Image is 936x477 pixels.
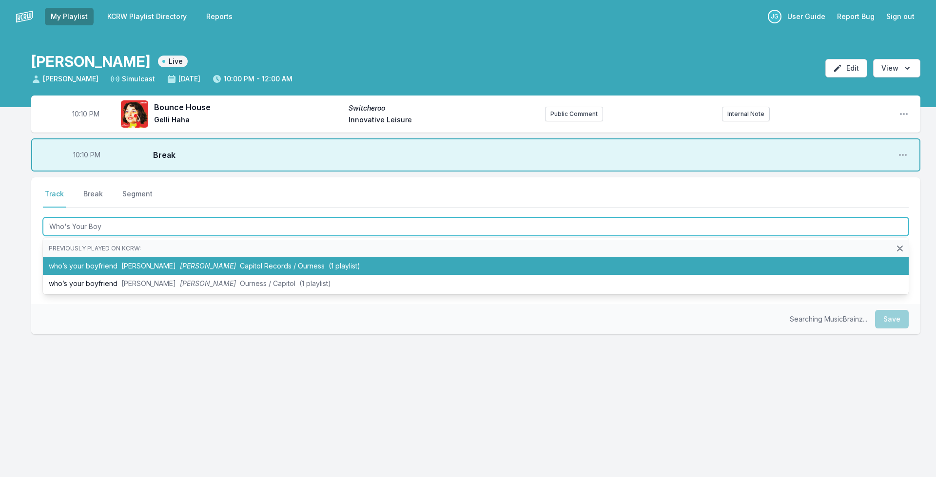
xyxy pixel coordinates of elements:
[880,8,920,25] button: Sign out
[180,279,236,287] span: [PERSON_NAME]
[16,8,33,25] img: logo-white-87cec1fa9cbef997252546196dc51331.png
[73,150,100,160] span: Timestamp
[120,189,155,208] button: Segment
[43,217,909,236] input: Track Title
[349,103,537,113] span: Switcheroo
[81,189,105,208] button: Break
[240,279,295,287] span: Ourness / Capitol
[899,109,909,119] button: Open playlist item options
[154,115,343,127] span: Gelli Haha
[31,53,150,70] h1: [PERSON_NAME]
[43,189,66,208] button: Track
[121,262,176,270] span: [PERSON_NAME]
[110,74,155,84] span: Simulcast
[299,279,331,287] span: (1 playlist)
[72,109,99,119] span: Timestamp
[768,10,781,23] p: Jose Galvan
[831,8,880,25] a: Report Bug
[43,275,909,292] li: who’s your boyfriend
[349,115,537,127] span: Innovative Leisure
[212,74,292,84] span: 10:00 PM - 12:00 AM
[180,262,236,270] span: [PERSON_NAME]
[200,8,238,25] a: Reports
[31,74,98,84] span: [PERSON_NAME]
[781,8,831,25] a: User Guide
[545,107,603,121] button: Public Comment
[158,56,188,67] span: Live
[121,100,148,128] img: Switcheroo
[153,149,890,161] span: Break
[154,101,343,113] span: Bounce House
[240,262,325,270] span: Capitol Records / Ourness
[898,150,908,160] button: Open playlist item options
[873,59,920,77] button: Open options
[790,314,867,324] p: Searching MusicBrainz...
[45,8,94,25] a: My Playlist
[101,8,193,25] a: KCRW Playlist Directory
[722,107,770,121] button: Internal Note
[43,257,909,275] li: who’s your boyfriend
[825,59,867,77] button: Edit
[329,262,360,270] span: (1 playlist)
[121,279,176,287] span: [PERSON_NAME]
[167,74,200,84] span: [DATE]
[43,240,909,257] li: Previously played on KCRW:
[875,310,909,328] button: Save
